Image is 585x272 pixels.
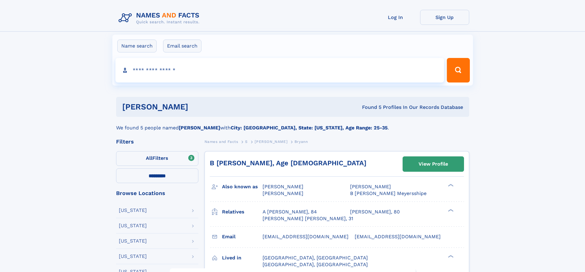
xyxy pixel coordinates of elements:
[115,58,444,82] input: search input
[255,138,287,145] a: [PERSON_NAME]
[222,253,263,263] h3: Lived in
[146,155,152,161] span: All
[122,103,275,111] h1: [PERSON_NAME]
[350,209,400,215] a: [PERSON_NAME], 80
[263,184,303,190] span: [PERSON_NAME]
[179,125,220,131] b: [PERSON_NAME]
[210,159,366,167] a: B [PERSON_NAME], Age [DEMOGRAPHIC_DATA]
[355,234,441,239] span: [EMAIL_ADDRESS][DOMAIN_NAME]
[119,254,147,259] div: [US_STATE]
[245,138,248,145] a: S
[403,157,464,171] a: View Profile
[255,140,287,144] span: [PERSON_NAME]
[117,40,157,52] label: Name search
[245,140,248,144] span: S
[116,190,198,196] div: Browse Locations
[222,232,263,242] h3: Email
[350,184,391,190] span: [PERSON_NAME]
[205,138,238,145] a: Names and Facts
[420,10,469,25] a: Sign Up
[231,125,388,131] b: City: [GEOGRAPHIC_DATA], State: [US_STATE], Age Range: 25-35
[119,208,147,213] div: [US_STATE]
[263,255,368,261] span: [GEOGRAPHIC_DATA], [GEOGRAPHIC_DATA]
[275,104,463,111] div: Found 5 Profiles In Our Records Database
[119,239,147,243] div: [US_STATE]
[447,208,454,212] div: ❯
[447,183,454,187] div: ❯
[263,215,353,222] a: [PERSON_NAME] [PERSON_NAME], 31
[222,207,263,217] h3: Relatives
[447,254,454,258] div: ❯
[116,10,205,26] img: Logo Names and Facts
[263,262,368,267] span: [GEOGRAPHIC_DATA], [GEOGRAPHIC_DATA]
[447,58,470,82] button: Search Button
[263,190,303,196] span: [PERSON_NAME]
[371,10,420,25] a: Log In
[263,209,317,215] a: A [PERSON_NAME], 84
[263,234,349,239] span: [EMAIL_ADDRESS][DOMAIN_NAME]
[222,182,263,192] h3: Also known as
[419,157,448,171] div: View Profile
[116,151,198,166] label: Filters
[350,190,427,196] span: B [PERSON_NAME] Meyersshipe
[294,140,308,144] span: Bryann
[116,139,198,144] div: Filters
[119,223,147,228] div: [US_STATE]
[163,40,201,52] label: Email search
[116,117,469,132] div: We found 5 people named with .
